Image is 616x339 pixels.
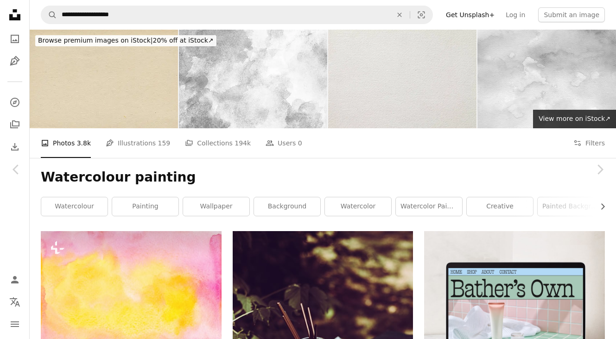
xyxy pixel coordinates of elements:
[467,197,533,216] a: creative
[41,197,108,216] a: watercolour
[6,30,24,48] a: Photos
[389,6,410,24] button: Clear
[6,270,24,289] a: Log in / Sign up
[30,30,222,52] a: Browse premium images on iStock|20% off at iStock↗
[6,115,24,134] a: Collections
[6,315,24,333] button: Menu
[185,128,251,158] a: Collections 194k
[584,125,616,214] a: Next
[538,7,605,22] button: Submit an image
[179,30,327,128] img: Black white abstract watercolor. Light gray art background for design. Spot blot daub. Grunge.
[410,6,432,24] button: Visual search
[235,138,251,148] span: 194k
[106,128,170,158] a: Illustrations 159
[538,197,604,216] a: painted background
[533,110,616,128] a: View more on iStock↗
[38,37,152,44] span: Browse premium images on iStock |
[298,138,302,148] span: 0
[266,128,302,158] a: Users 0
[41,289,222,297] a: a watercolor painting with yellow and pink colors
[573,128,605,158] button: Filters
[112,197,178,216] a: painting
[6,52,24,70] a: Illustrations
[41,6,433,24] form: Find visuals sitewide
[254,197,320,216] a: background
[539,115,610,122] span: View more on iStock ↗
[6,293,24,311] button: Language
[440,7,500,22] a: Get Unsplash+
[396,197,462,216] a: watercolor painting
[183,197,249,216] a: wallpaper
[41,169,605,186] h1: Watercolour painting
[325,197,391,216] a: watercolor
[328,30,476,128] img: Blank sheet of paper
[35,35,216,46] div: 20% off at iStock ↗
[41,6,57,24] button: Search Unsplash
[500,7,531,22] a: Log in
[6,93,24,112] a: Explore
[30,30,178,128] img: Background XXXL
[158,138,171,148] span: 159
